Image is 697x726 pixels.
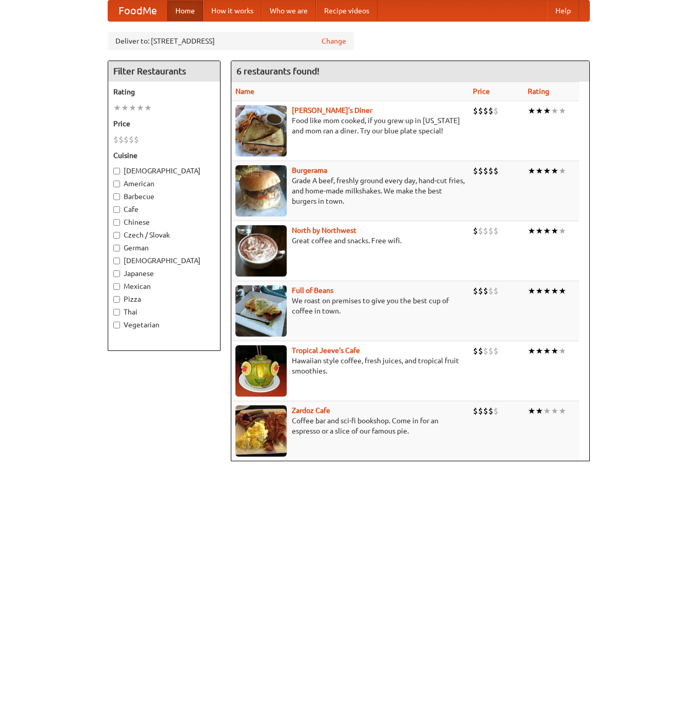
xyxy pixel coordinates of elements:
[235,175,465,206] p: Grade A beef, freshly ground every day, hand-cut fries, and home-made milkshakes. We make the bes...
[108,1,167,21] a: FoodMe
[535,105,543,116] li: ★
[236,66,320,76] ng-pluralize: 6 restaurants found!
[292,286,333,295] b: Full of Beans
[535,405,543,417] li: ★
[473,405,478,417] li: $
[113,258,120,264] input: [DEMOGRAPHIC_DATA]
[543,225,551,237] li: ★
[473,345,478,357] li: $
[559,285,566,297] li: ★
[113,179,215,189] label: American
[551,105,559,116] li: ★
[473,225,478,237] li: $
[136,102,144,113] li: ★
[121,102,129,113] li: ★
[322,36,346,46] a: Change
[113,322,120,328] input: Vegetarian
[493,285,499,297] li: $
[113,294,215,304] label: Pizza
[559,225,566,237] li: ★
[235,105,287,156] img: sallys.jpg
[113,206,120,213] input: Cafe
[488,285,493,297] li: $
[108,61,220,82] h4: Filter Restaurants
[478,105,483,116] li: $
[203,1,262,21] a: How it works
[483,225,488,237] li: $
[113,270,120,277] input: Japanese
[493,105,499,116] li: $
[473,105,478,116] li: $
[235,345,287,397] img: jeeves.jpg
[113,204,215,214] label: Cafe
[235,416,465,436] p: Coffee bar and sci-fi bookshop. Come in for an espresso or a slice of our famous pie.
[235,165,287,217] img: burgerama.jpg
[292,106,372,114] a: [PERSON_NAME]'s Diner
[528,165,535,176] li: ★
[129,102,136,113] li: ★
[113,230,215,240] label: Czech / Slovak
[483,165,488,176] li: $
[235,405,287,457] img: zardoz.jpg
[113,102,121,113] li: ★
[488,165,493,176] li: $
[559,105,566,116] li: ★
[118,134,124,145] li: $
[235,225,287,277] img: north.jpg
[535,285,543,297] li: ★
[113,307,215,317] label: Thai
[292,166,327,174] a: Burgerama
[113,256,215,266] label: [DEMOGRAPHIC_DATA]
[493,405,499,417] li: $
[129,134,134,145] li: $
[488,345,493,357] li: $
[235,236,465,246] p: Great coffee and snacks. Free wifi.
[478,405,483,417] li: $
[113,191,215,202] label: Barbecue
[113,268,215,279] label: Japanese
[483,405,488,417] li: $
[483,105,488,116] li: $
[543,285,551,297] li: ★
[235,285,287,337] img: beans.jpg
[113,217,215,227] label: Chinese
[488,225,493,237] li: $
[473,87,490,95] a: Price
[478,165,483,176] li: $
[292,346,360,355] b: Tropical Jeeve's Cafe
[551,345,559,357] li: ★
[113,309,120,316] input: Thai
[292,406,330,415] a: Zardoz Cafe
[559,405,566,417] li: ★
[108,32,354,50] div: Deliver to: [STREET_ADDRESS]
[113,150,215,161] h5: Cuisine
[113,296,120,303] input: Pizza
[493,225,499,237] li: $
[551,225,559,237] li: ★
[113,219,120,226] input: Chinese
[528,87,549,95] a: Rating
[262,1,316,21] a: Who we are
[528,405,535,417] li: ★
[113,134,118,145] li: $
[167,1,203,21] a: Home
[473,165,478,176] li: $
[235,87,254,95] a: Name
[113,119,215,129] h5: Price
[543,405,551,417] li: ★
[292,226,356,234] a: North by Northwest
[483,285,488,297] li: $
[473,285,478,297] li: $
[235,356,465,376] p: Hawaiian style coffee, fresh juices, and tropical fruit smoothies.
[535,225,543,237] li: ★
[113,181,120,187] input: American
[543,105,551,116] li: ★
[113,232,120,239] input: Czech / Slovak
[551,285,559,297] li: ★
[551,405,559,417] li: ★
[478,285,483,297] li: $
[543,165,551,176] li: ★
